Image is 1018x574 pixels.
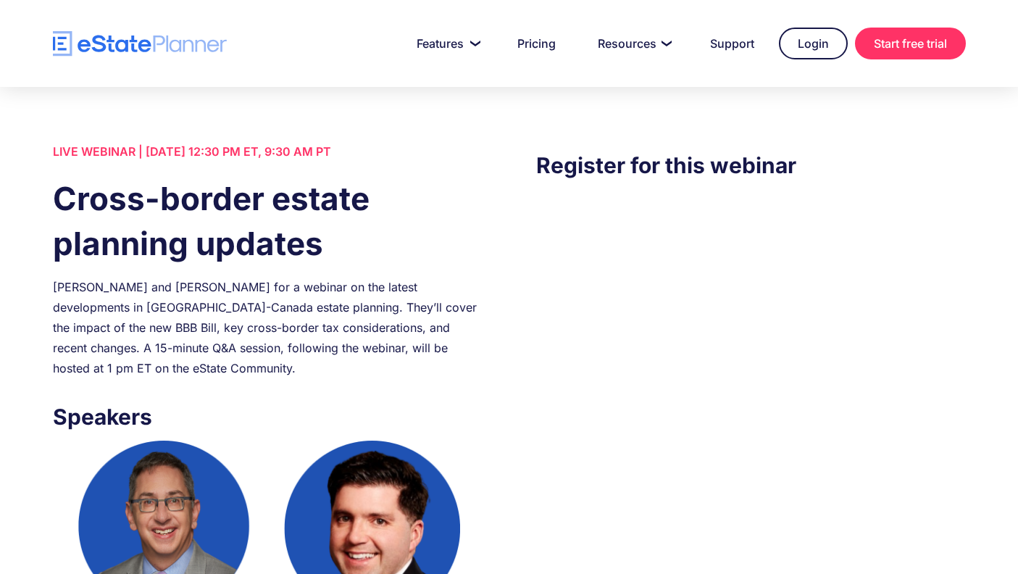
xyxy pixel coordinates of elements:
h3: Register for this webinar [536,149,965,182]
h3: Speakers [53,400,482,433]
a: home [53,31,227,57]
a: Support [693,29,772,58]
a: Features [399,29,493,58]
iframe: Form 0 [536,211,965,457]
a: Pricing [500,29,573,58]
a: Start free trial [855,28,966,59]
a: Resources [580,29,685,58]
h1: Cross-border estate planning updates [53,176,482,266]
div: [PERSON_NAME] and [PERSON_NAME] for a webinar on the latest developments in [GEOGRAPHIC_DATA]-Can... [53,277,482,378]
a: Login [779,28,848,59]
div: LIVE WEBINAR | [DATE] 12:30 PM ET, 9:30 AM PT [53,141,482,162]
